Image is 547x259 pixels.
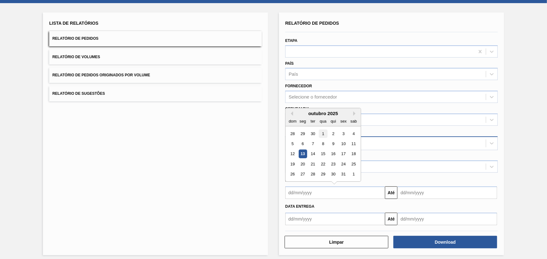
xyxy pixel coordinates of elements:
div: Choose quarta-feira, 15 de outubro de 2025 [319,150,327,158]
div: Choose segunda-feira, 13 de outubro de 2025 [299,150,307,158]
div: País [289,72,298,77]
div: Choose terça-feira, 30 de setembro de 2025 [309,129,317,138]
div: Choose domingo, 26 de outubro de 2025 [288,170,297,179]
label: Fornecedor [285,84,312,88]
button: Relatório de Pedidos [49,31,262,46]
div: Choose sexta-feira, 31 de outubro de 2025 [339,170,348,179]
div: ter [309,117,317,125]
label: País [285,61,294,66]
div: Selecione o fornecedor [289,94,337,100]
div: Choose sexta-feira, 17 de outubro de 2025 [339,150,348,158]
input: dd/mm/yyyy [397,186,497,199]
span: Relatório de Pedidos Originados por Volume [52,73,150,77]
div: Choose sexta-feira, 10 de outubro de 2025 [339,140,348,148]
span: Relatório de Volumes [52,55,100,59]
div: Choose quinta-feira, 2 de outubro de 2025 [329,129,338,138]
div: seg [299,117,307,125]
div: Choose sábado, 4 de outubro de 2025 [350,129,358,138]
div: Choose domingo, 5 de outubro de 2025 [288,140,297,148]
div: Choose sábado, 18 de outubro de 2025 [350,150,358,158]
div: Choose quinta-feira, 16 de outubro de 2025 [329,150,338,158]
span: Relatório de Sugestões [52,91,105,96]
button: Relatório de Sugestões [49,86,262,101]
button: Download [393,236,497,248]
span: Relatório de Pedidos [52,36,98,41]
div: qui [329,117,338,125]
div: Choose sábado, 11 de outubro de 2025 [350,140,358,148]
input: dd/mm/yyyy [397,213,497,225]
div: Choose quinta-feira, 30 de outubro de 2025 [329,170,338,179]
div: sab [350,117,358,125]
label: Etapa [285,38,297,43]
button: Relatório de Pedidos Originados por Volume [49,68,262,83]
div: Choose quarta-feira, 8 de outubro de 2025 [319,140,327,148]
div: Choose quarta-feira, 29 de outubro de 2025 [319,170,327,179]
span: Data Entrega [285,204,314,209]
input: dd/mm/yyyy [285,186,385,199]
input: dd/mm/yyyy [285,213,385,225]
div: Choose sábado, 25 de outubro de 2025 [350,160,358,168]
div: Choose sexta-feira, 3 de outubro de 2025 [339,129,348,138]
div: Choose segunda-feira, 20 de outubro de 2025 [299,160,307,168]
div: Choose quarta-feira, 22 de outubro de 2025 [319,160,327,168]
div: dom [288,117,297,125]
button: Relatório de Volumes [49,49,262,65]
div: sex [339,117,348,125]
div: Choose terça-feira, 28 de outubro de 2025 [309,170,317,179]
div: outubro 2025 [286,111,361,116]
button: Previous Month [289,111,293,116]
div: Choose quinta-feira, 23 de outubro de 2025 [329,160,338,168]
div: Choose segunda-feira, 27 de outubro de 2025 [299,170,307,179]
div: Choose segunda-feira, 29 de setembro de 2025 [299,129,307,138]
div: qua [319,117,327,125]
div: Choose domingo, 28 de setembro de 2025 [288,129,297,138]
div: Choose domingo, 12 de outubro de 2025 [288,150,297,158]
div: Choose quarta-feira, 1 de outubro de 2025 [319,129,327,138]
div: month 2025-10 [287,129,359,179]
label: Cervejaria [285,107,309,111]
div: Choose terça-feira, 21 de outubro de 2025 [309,160,317,168]
div: Choose terça-feira, 7 de outubro de 2025 [309,140,317,148]
button: Limpar [285,236,388,248]
span: Relatório de Pedidos [285,21,339,26]
button: Até [385,186,397,199]
div: Choose terça-feira, 14 de outubro de 2025 [309,150,317,158]
div: Choose quinta-feira, 9 de outubro de 2025 [329,140,338,148]
div: Choose sábado, 1 de novembro de 2025 [350,170,358,179]
div: Choose segunda-feira, 6 de outubro de 2025 [299,140,307,148]
button: Até [385,213,397,225]
div: Choose sexta-feira, 24 de outubro de 2025 [339,160,348,168]
button: Next Month [353,111,358,116]
span: Lista de Relatórios [49,21,98,26]
div: Choose domingo, 19 de outubro de 2025 [288,160,297,168]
